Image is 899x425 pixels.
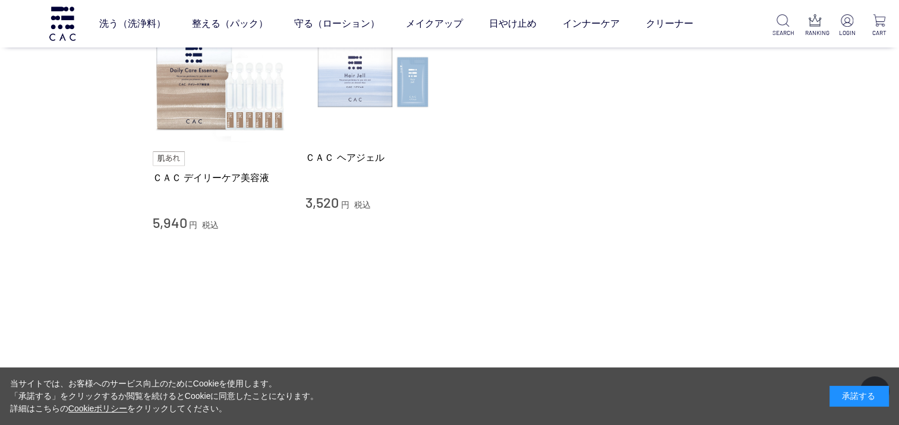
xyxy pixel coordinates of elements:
p: RANKING [805,28,825,37]
a: メイクアップ [405,7,462,40]
img: ＣＡＣ ヘアジェル [305,7,441,142]
img: 肌あれ [153,151,185,166]
span: 円 [341,200,349,210]
img: ＣＡＣ デイリーケア美容液 [153,7,288,142]
a: ＣＡＣ デイリーケア美容液 [153,172,288,184]
p: LOGIN [837,28,857,37]
img: logo [48,7,77,40]
span: 税込 [202,220,219,230]
a: Cookieポリシー [68,404,128,413]
a: クリーナー [645,7,693,40]
div: 承諾する [829,386,889,407]
a: 整える（パック） [191,7,267,40]
p: CART [869,28,889,37]
a: 日やけ止め [488,7,536,40]
a: SEARCH [772,14,793,37]
span: 円 [189,220,197,230]
span: 5,940 [153,214,187,231]
a: ＣＡＣ ヘアジェル [305,151,441,164]
a: RANKING [805,14,825,37]
a: 洗う（洗浄料） [99,7,165,40]
a: CART [869,14,889,37]
p: SEARCH [772,28,793,37]
a: LOGIN [837,14,857,37]
span: 税込 [354,200,371,210]
div: 当サイトでは、お客様へのサービス向上のためにCookieを使用します。 「承諾する」をクリックするか閲覧を続けるとCookieに同意したことになります。 詳細はこちらの をクリックしてください。 [10,378,319,415]
a: 守る（ローション） [294,7,379,40]
span: 3,520 [305,194,339,211]
a: インナーケア [562,7,619,40]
